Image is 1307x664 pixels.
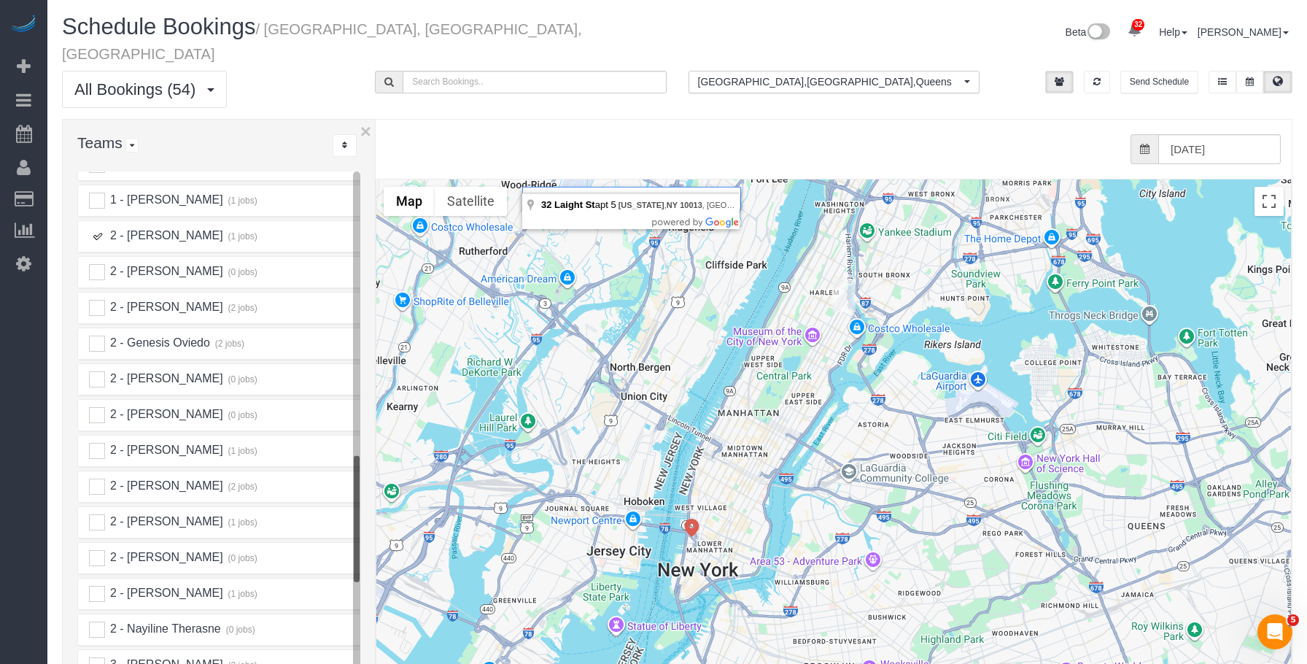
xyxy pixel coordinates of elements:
small: (1 jobs) [226,446,257,456]
button: Toggle fullscreen view [1254,187,1284,216]
small: (0 jobs) [226,374,257,385]
small: (2 jobs) [213,339,244,349]
small: (2 jobs) [226,303,257,313]
button: All Bookings (54) [62,71,227,108]
span: 2 - [PERSON_NAME] [108,515,222,528]
span: Laight St [554,199,595,210]
small: (1 jobs) [226,517,257,528]
button: Show satellite imagery [435,187,507,216]
small: (0 jobs) [226,410,257,420]
span: 2 - [PERSON_NAME] [108,229,222,242]
span: 2 - Genesis Oviedo [108,336,209,349]
span: Teams [77,134,123,151]
span: 2 - [PERSON_NAME] [108,301,222,313]
span: 32 [541,199,551,210]
small: (0 jobs) [226,553,257,563]
span: Schedule Bookings [62,14,255,39]
span: 5 [1287,614,1299,626]
div: 10/03/2025 10:30AM - Luca Naef - 158 East 126th Street, Apt. 730, New York, NY 10035 [833,279,856,312]
button: Show street map [384,187,435,216]
img: Automaid Logo [9,15,38,35]
div: 32 Laight St APT 5 [683,519,734,571]
iframe: Intercom live chat [1257,614,1292,649]
span: [GEOGRAPHIC_DATA] , [GEOGRAPHIC_DATA] , Queens [698,74,961,89]
button: [GEOGRAPHIC_DATA],[GEOGRAPHIC_DATA],Queens [689,71,980,93]
span: 2 - [PERSON_NAME] [108,444,222,456]
a: [PERSON_NAME] [1198,26,1289,38]
span: [US_STATE] [618,201,664,209]
a: Beta [1066,26,1111,38]
small: (1 jobs) [226,231,257,242]
span: NY [667,201,678,209]
input: Date [1158,134,1281,164]
span: 2 - [PERSON_NAME] [108,587,222,599]
span: 1 - [PERSON_NAME] [108,193,222,206]
small: (0 jobs) [226,267,257,277]
span: 2 - [PERSON_NAME] [108,265,222,277]
span: All Bookings (54) [74,80,203,99]
div: ... [333,134,357,157]
span: 2 - [PERSON_NAME] [108,372,222,385]
ol: All Locations [689,71,980,93]
small: (0 jobs) [224,625,255,635]
button: Send Schedule [1120,71,1198,93]
span: 2 - [PERSON_NAME] [108,551,222,563]
input: Search Bookings.. [403,71,666,93]
span: 2 - [PERSON_NAME] [108,479,222,492]
small: / [GEOGRAPHIC_DATA], [GEOGRAPHIC_DATA], [GEOGRAPHIC_DATA] [62,21,582,62]
span: 10013 [680,201,702,209]
span: 2 - [PERSON_NAME] [108,408,222,420]
a: 32 [1120,15,1149,47]
small: (1 jobs) [226,589,257,599]
button: × [360,122,371,141]
span: 2 - Nayiline Therasne [108,622,220,635]
span: , , [GEOGRAPHIC_DATA] [618,201,791,209]
a: Help [1159,26,1187,38]
img: New interface [1086,23,1110,42]
small: (2 jobs) [226,482,257,492]
small: (1 jobs) [226,196,257,206]
span: 32 [1132,19,1144,31]
i: Sort Teams [342,141,347,150]
span: apt 5 [541,199,618,210]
